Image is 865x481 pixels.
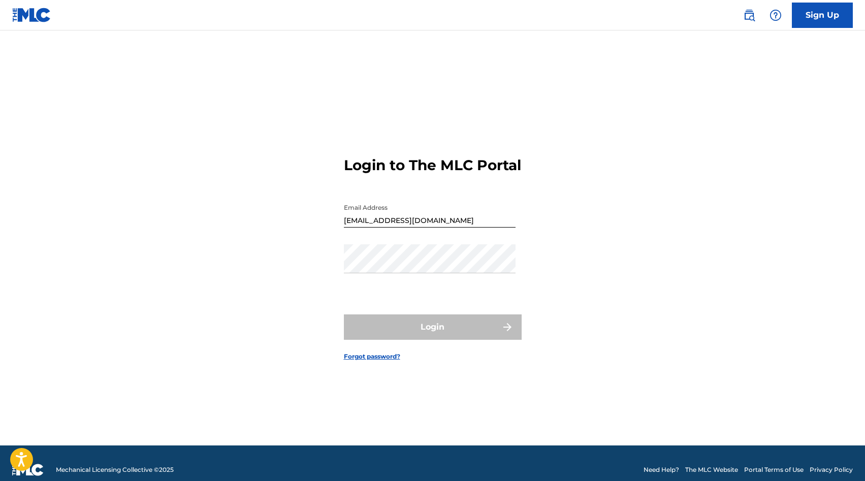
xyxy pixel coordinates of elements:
[644,465,679,474] a: Need Help?
[685,465,738,474] a: The MLC Website
[12,464,44,476] img: logo
[770,9,782,21] img: help
[344,352,400,361] a: Forgot password?
[765,5,786,25] div: Help
[12,8,51,22] img: MLC Logo
[739,5,759,25] a: Public Search
[344,156,521,174] h3: Login to The MLC Portal
[56,465,174,474] span: Mechanical Licensing Collective © 2025
[792,3,853,28] a: Sign Up
[744,465,804,474] a: Portal Terms of Use
[743,9,755,21] img: search
[810,465,853,474] a: Privacy Policy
